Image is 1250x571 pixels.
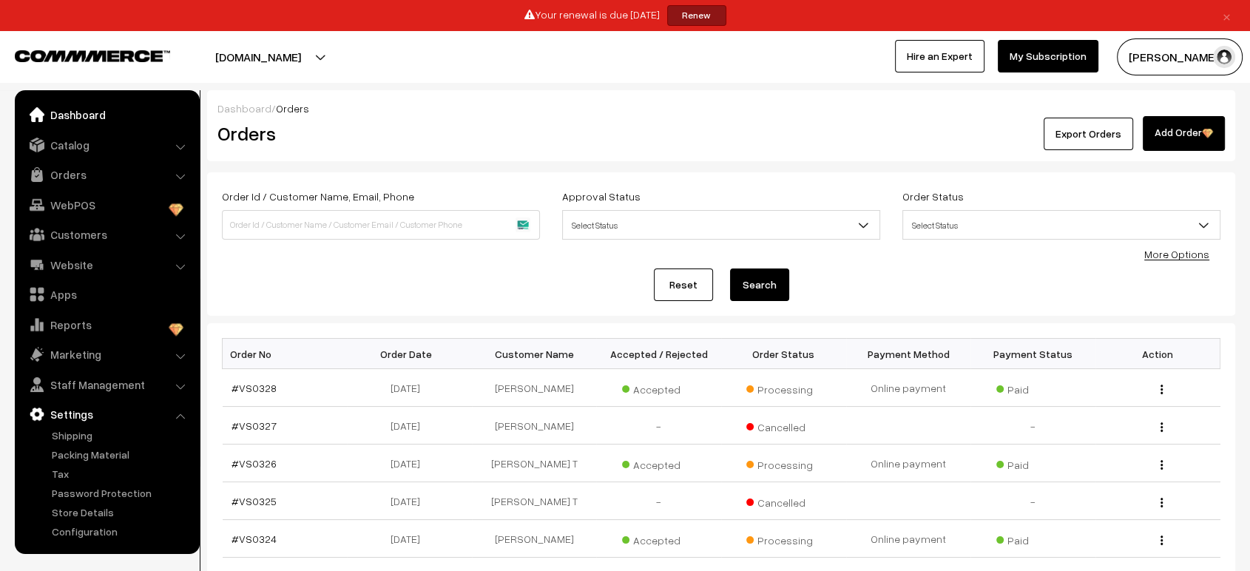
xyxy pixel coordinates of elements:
a: Orders [18,161,195,188]
th: Customer Name [472,339,597,369]
input: Order Id / Customer Name / Customer Email / Customer Phone [222,210,540,240]
a: Staff Management [18,371,195,398]
img: Menu [1161,498,1163,507]
span: Paid [996,453,1070,473]
span: Accepted [622,378,696,397]
a: Store Details [48,504,195,520]
td: [DATE] [347,369,472,407]
button: [DOMAIN_NAME] [163,38,353,75]
span: Cancelled [746,491,820,510]
label: Order Status [902,189,964,204]
td: Online payment [846,445,971,482]
th: Payment Status [970,339,1095,369]
a: My Subscription [998,40,1098,72]
a: #VS0325 [232,495,277,507]
td: [DATE] [347,407,472,445]
th: Order Date [347,339,472,369]
a: #VS0324 [232,533,277,545]
td: [DATE] [347,520,472,558]
div: / [217,101,1225,116]
span: Orders [276,102,309,115]
td: [DATE] [347,482,472,520]
img: Menu [1161,535,1163,545]
span: Select Status [562,210,880,240]
a: #VS0327 [232,419,277,432]
a: Tax [48,466,195,482]
th: Payment Method [846,339,971,369]
img: COMMMERCE [15,50,170,61]
td: [PERSON_NAME] [472,407,597,445]
a: Renew [667,5,726,26]
td: - [596,407,721,445]
button: [PERSON_NAME] [1117,38,1243,75]
th: Action [1095,339,1220,369]
span: Processing [746,453,820,473]
span: Cancelled [746,416,820,435]
button: Export Orders [1044,118,1133,150]
td: Online payment [846,520,971,558]
span: Accepted [622,453,696,473]
td: - [970,482,1095,520]
a: Customers [18,221,195,248]
span: Paid [996,529,1070,548]
img: Menu [1161,422,1163,432]
a: WebPOS [18,192,195,218]
a: #VS0328 [232,382,277,394]
a: COMMMERCE [15,46,144,64]
span: Processing [746,378,820,397]
a: #VS0326 [232,457,277,470]
a: × [1217,7,1237,24]
th: Order No [223,339,348,369]
td: - [970,407,1095,445]
button: Search [730,268,789,301]
td: [PERSON_NAME] T [472,445,597,482]
a: Password Protection [48,485,195,501]
a: Reset [654,268,713,301]
span: Processing [746,529,820,548]
th: Accepted / Rejected [596,339,721,369]
a: Hire an Expert [895,40,984,72]
span: Select Status [563,212,879,238]
img: Menu [1161,460,1163,470]
img: user [1213,46,1235,68]
span: Paid [996,378,1070,397]
a: Apps [18,281,195,308]
a: Reports [18,311,195,338]
label: Approval Status [562,189,641,204]
a: Catalog [18,132,195,158]
a: Marketing [18,341,195,368]
a: Settings [18,401,195,428]
th: Order Status [721,339,846,369]
td: - [596,482,721,520]
span: Select Status [903,212,1220,238]
td: [PERSON_NAME] T [472,482,597,520]
td: Online payment [846,369,971,407]
a: Configuration [48,524,195,539]
a: Dashboard [18,101,195,128]
a: Packing Material [48,447,195,462]
td: [PERSON_NAME] [472,520,597,558]
a: Dashboard [217,102,271,115]
a: Website [18,251,195,278]
a: More Options [1144,248,1209,260]
a: Shipping [48,428,195,443]
a: Add Order [1143,116,1225,151]
img: Menu [1161,385,1163,394]
h2: Orders [217,122,538,145]
td: [PERSON_NAME] [472,369,597,407]
span: Select Status [902,210,1220,240]
span: Accepted [622,529,696,548]
div: Your renewal is due [DATE] [5,5,1245,26]
td: [DATE] [347,445,472,482]
label: Order Id / Customer Name, Email, Phone [222,189,414,204]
